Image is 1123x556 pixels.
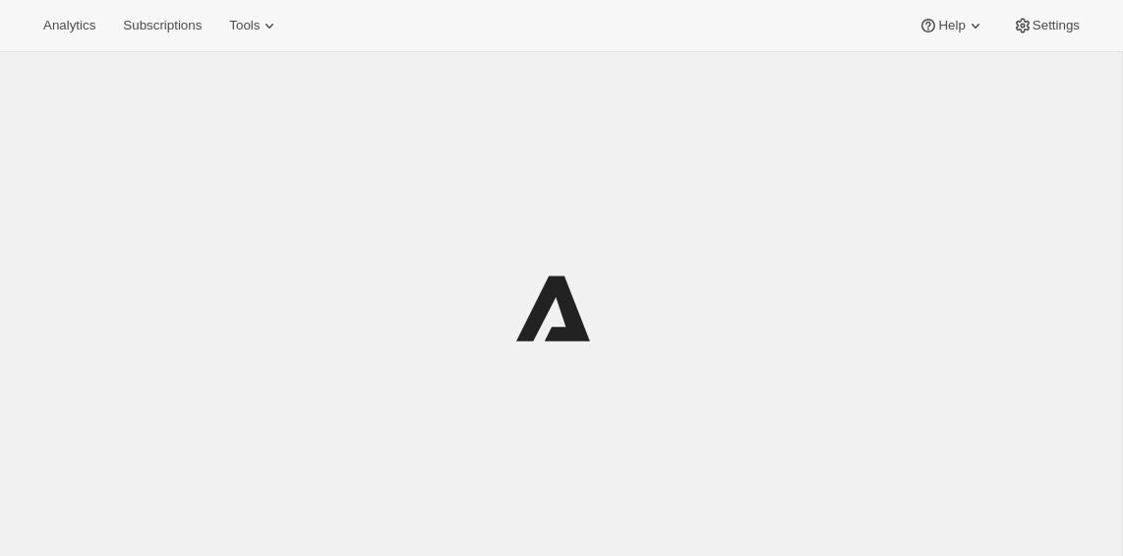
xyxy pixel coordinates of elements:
span: Analytics [43,18,95,33]
span: Tools [229,18,260,33]
span: Subscriptions [123,18,202,33]
span: Help [938,18,965,33]
button: Help [907,12,996,39]
button: Tools [217,12,291,39]
span: Settings [1033,18,1080,33]
button: Analytics [31,12,107,39]
button: Settings [1001,12,1092,39]
button: Subscriptions [111,12,213,39]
